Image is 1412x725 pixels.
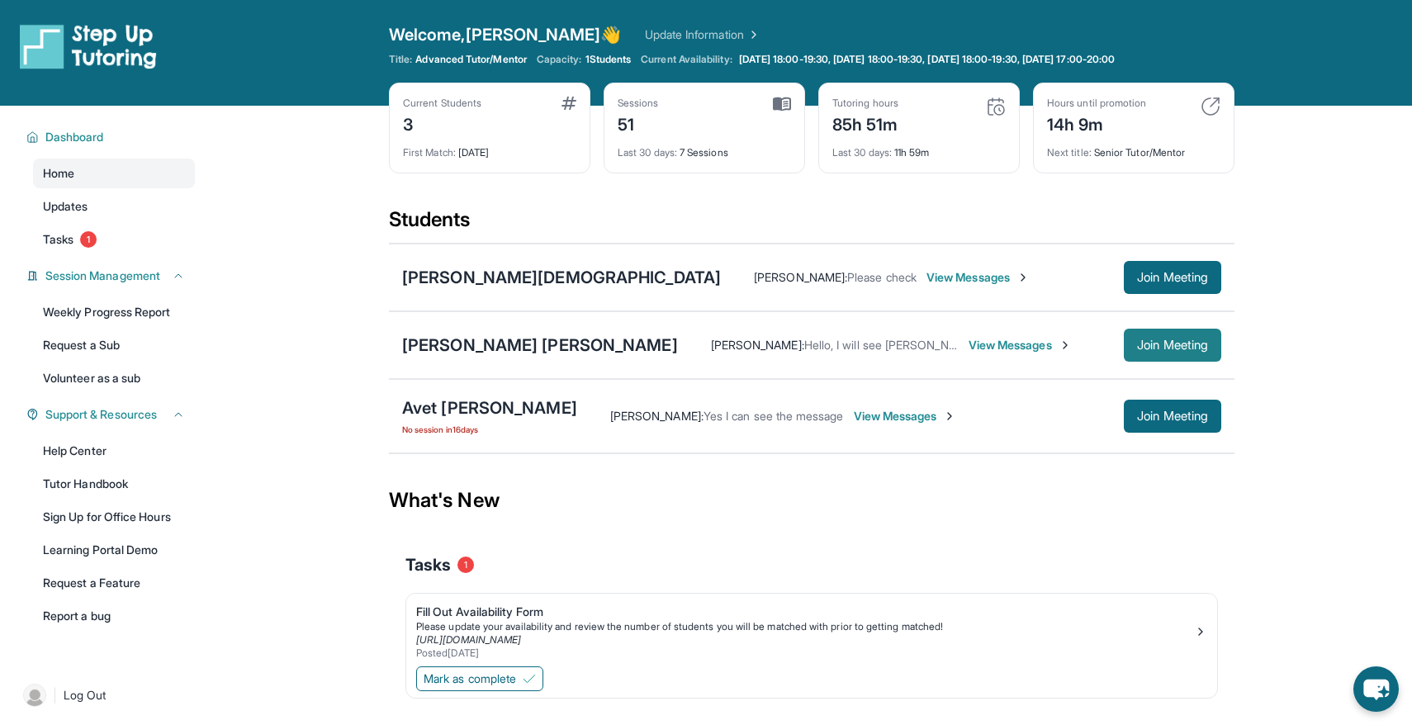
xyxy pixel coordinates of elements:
a: |Log Out [17,677,195,713]
span: | [53,685,57,705]
span: 1 [80,231,97,248]
span: 1 [457,557,474,573]
button: Session Management [39,268,185,284]
a: Home [33,159,195,188]
span: Last 30 days : [832,146,892,159]
div: 85h 51m [832,110,898,136]
span: [PERSON_NAME] : [610,409,704,423]
div: [PERSON_NAME] [PERSON_NAME] [402,334,678,357]
div: 11h 59m [832,136,1006,159]
a: Request a Sub [33,330,195,360]
span: Current Availability: [641,53,732,66]
img: card [986,97,1006,116]
div: Current Students [403,97,481,110]
a: Request a Feature [33,568,195,598]
span: Yes I can see the message [704,409,844,423]
img: logo [20,23,157,69]
div: Tutoring hours [832,97,898,110]
img: card [561,97,576,110]
div: [PERSON_NAME][DEMOGRAPHIC_DATA] [402,266,721,289]
button: Join Meeting [1124,329,1221,362]
span: Log Out [64,687,107,704]
a: Updates [33,192,195,221]
a: Volunteer as a sub [33,363,195,393]
div: Students [389,206,1234,243]
div: Hours until promotion [1047,97,1146,110]
span: Mark as complete [424,671,516,687]
a: Tutor Handbook [33,469,195,499]
a: Fill Out Availability FormPlease update your availability and review the number of students you w... [406,594,1217,663]
div: 3 [403,110,481,136]
span: Next title : [1047,146,1092,159]
div: [DATE] [403,136,576,159]
img: Chevron-Right [1016,271,1030,284]
div: 14h 9m [1047,110,1146,136]
img: Mark as complete [523,672,536,685]
button: Join Meeting [1124,261,1221,294]
span: Join Meeting [1137,411,1208,421]
span: [PERSON_NAME] : [754,270,847,284]
span: Tasks [405,553,451,576]
div: Senior Tutor/Mentor [1047,136,1220,159]
span: Welcome, [PERSON_NAME] 👋 [389,23,622,46]
span: [DATE] 18:00-19:30, [DATE] 18:00-19:30, [DATE] 18:00-19:30, [DATE] 17:00-20:00 [739,53,1115,66]
div: Please update your availability and review the number of students you will be matched with prior ... [416,620,1194,633]
span: Support & Resources [45,406,157,423]
span: Updates [43,198,88,215]
span: Last 30 days : [618,146,677,159]
a: Tasks1 [33,225,195,254]
div: 51 [618,110,659,136]
span: No session in 16 days [402,423,577,436]
button: chat-button [1353,666,1399,712]
img: card [773,97,791,111]
a: Report a bug [33,601,195,631]
div: Fill Out Availability Form [416,604,1194,620]
a: [DATE] 18:00-19:30, [DATE] 18:00-19:30, [DATE] 18:00-19:30, [DATE] 17:00-20:00 [736,53,1118,66]
div: Sessions [618,97,659,110]
span: Home [43,165,74,182]
button: Mark as complete [416,666,543,691]
span: Capacity: [537,53,582,66]
img: Chevron-Right [943,410,956,423]
div: What's New [389,464,1234,537]
img: Chevron Right [744,26,760,43]
button: Join Meeting [1124,400,1221,433]
a: [URL][DOMAIN_NAME] [416,633,521,646]
img: user-img [23,684,46,707]
span: Title: [389,53,412,66]
span: Please check [847,270,917,284]
span: Session Management [45,268,160,284]
span: Hello, I will see [PERSON_NAME] at 6:30 pm [804,338,1035,352]
button: Dashboard [39,129,185,145]
span: View Messages [926,269,1030,286]
a: Weekly Progress Report [33,297,195,327]
span: [PERSON_NAME] : [711,338,804,352]
span: Join Meeting [1137,340,1208,350]
span: Join Meeting [1137,272,1208,282]
div: Avet [PERSON_NAME] [402,396,577,419]
div: 7 Sessions [618,136,791,159]
a: Update Information [645,26,760,43]
div: Posted [DATE] [416,647,1194,660]
span: View Messages [854,408,957,424]
span: Advanced Tutor/Mentor [415,53,526,66]
span: First Match : [403,146,456,159]
span: View Messages [969,337,1072,353]
img: Chevron-Right [1059,339,1072,352]
a: Learning Portal Demo [33,535,195,565]
button: Support & Resources [39,406,185,423]
span: 1 Students [585,53,632,66]
a: Sign Up for Office Hours [33,502,195,532]
a: Help Center [33,436,195,466]
span: Tasks [43,231,73,248]
span: Dashboard [45,129,104,145]
img: card [1201,97,1220,116]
